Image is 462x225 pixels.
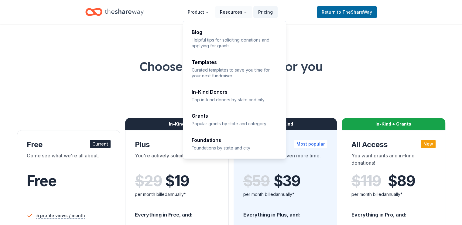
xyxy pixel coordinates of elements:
span: $ 39 [274,173,300,190]
h1: Choose the perfect plan for you [15,58,447,75]
div: per month billed annually* [135,191,219,198]
div: You're actively soliciting donations. [135,152,219,169]
div: Everything in Pro, and: [351,206,436,219]
a: Pricing [253,6,278,18]
a: TemplatesCurated templates to save you time for your next fundraiser [188,56,282,82]
div: You want grants and in-kind donations! [351,152,436,169]
div: Blog [192,30,278,35]
a: Home [85,5,144,19]
span: $ 19 [165,173,189,190]
div: Free [27,140,111,149]
div: Grants [192,113,278,118]
p: Curated templates to save you time for your next fundraiser [192,67,278,79]
div: per month billed annually* [351,191,436,198]
div: Foundations [192,138,278,143]
div: Current [90,140,111,148]
span: Return [322,8,372,16]
div: Everything in Free, and: [135,206,219,219]
div: Most popular [294,140,327,148]
div: Resources [183,21,286,159]
div: All Access [351,140,436,149]
p: Helpful tips for soliciting donations and applying for grants [192,37,278,49]
a: FoundationsFoundations by state and city [188,134,282,154]
a: BlogHelpful tips for soliciting donations and applying for grants [188,26,282,52]
nav: Main [183,5,278,19]
span: $ 89 [388,173,415,190]
a: GrantsPopular grants by state and category [188,110,282,130]
button: Product [183,6,214,18]
p: Top in-kind donors by state and city [192,97,278,102]
div: Everything in Plus, and: [243,206,327,219]
a: Returnto TheShareWay [317,6,377,18]
div: In-Kind + Grants [342,118,445,130]
div: Plus [135,140,219,149]
div: In-Kind [125,118,229,130]
a: In-Kind DonorsTop in-kind donors by state and city [188,86,282,106]
span: to TheShareWay [337,9,372,15]
div: New [421,140,436,148]
div: Templates [192,60,278,65]
div: In-Kind Donors [192,89,278,94]
p: Popular grants by state and category [192,121,278,126]
span: Free [27,172,56,190]
p: Foundations by state and city [192,145,278,151]
div: Come see what we're all about. [27,152,111,169]
div: You want to save even more time. [243,152,327,169]
button: Resources [215,6,252,18]
div: per month billed annually* [243,191,327,198]
span: 5 profile views / month [36,212,85,219]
